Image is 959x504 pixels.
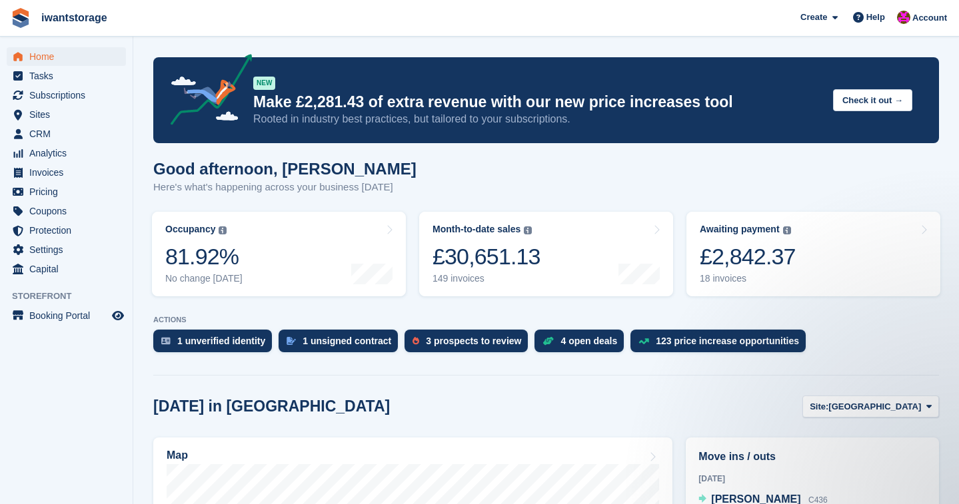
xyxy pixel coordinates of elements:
[7,47,126,66] a: menu
[866,11,885,24] span: Help
[165,273,243,284] div: No change [DATE]
[253,112,822,126] p: Rooted in industry best practices, but tailored to your subscriptions.
[405,330,534,359] a: 3 prospects to review
[153,330,279,359] a: 1 unverified identity
[426,336,521,346] div: 3 prospects to review
[29,67,109,85] span: Tasks
[7,86,126,105] a: menu
[912,11,947,25] span: Account
[897,11,910,24] img: Jonathan
[686,212,940,296] a: Awaiting payment £2,842.37 18 invoices
[177,336,265,346] div: 1 unverified identity
[7,182,126,201] a: menu
[810,400,828,413] span: Site:
[534,330,630,359] a: 4 open deals
[433,273,540,284] div: 149 invoices
[700,273,796,284] div: 18 invoices
[159,54,253,130] img: price-adjustments-announcement-icon-8257ccfd72463d97f412b2fc003d46551f7dbcb40ab6d574587a9cd5c0d94...
[165,224,215,235] div: Occupancy
[419,212,673,296] a: Month-to-date sales £30,651.13 149 invoices
[7,221,126,240] a: menu
[29,144,109,162] span: Analytics
[560,336,617,346] div: 4 open deals
[783,226,791,234] img: icon-info-grey-7440780725fd019a000dd9b08b2336e03edf1995a4989e88bcd33f0948082b44.svg
[12,290,133,303] span: Storefront
[700,224,780,235] div: Awaiting payment
[413,337,419,345] img: prospect-51fa495bee0391a8d652442698ab0144808aea92771e9ea1ae160a38d050c398.svg
[11,8,31,28] img: stora-icon-8386f47178a22dfd0bd8f6a31ec36ba5ce8667c1dd55bd0f319d3a0aa187defe.svg
[828,400,921,413] span: [GEOGRAPHIC_DATA]
[29,260,109,278] span: Capital
[833,89,912,111] button: Check it out →
[7,163,126,182] a: menu
[698,473,926,485] div: [DATE]
[153,180,417,195] p: Here's what's happening across your business [DATE]
[7,260,126,278] a: menu
[433,243,540,270] div: £30,651.13
[29,202,109,220] span: Coupons
[524,226,532,234] img: icon-info-grey-7440780725fd019a000dd9b08b2336e03edf1995a4989e88bcd33f0948082b44.svg
[29,182,109,201] span: Pricing
[29,240,109,259] span: Settings
[29,306,109,325] span: Booking Portal
[7,306,126,325] a: menu
[153,160,417,178] h1: Good afternoon, [PERSON_NAME]
[110,308,126,324] a: Preview store
[165,243,243,270] div: 81.92%
[219,226,227,234] img: icon-info-grey-7440780725fd019a000dd9b08b2336e03edf1995a4989e88bcd33f0948082b44.svg
[303,336,391,346] div: 1 unsigned contract
[161,337,171,345] img: verify_identity-adf6edd0f0f0b5bbfe63781bf79b02c33cf7c696d77639b501bdc392416b5a36.svg
[279,330,405,359] a: 1 unsigned contract
[7,125,126,143] a: menu
[153,397,390,415] h2: [DATE] in [GEOGRAPHIC_DATA]
[7,202,126,220] a: menu
[700,243,796,270] div: £2,842.37
[7,105,126,124] a: menu
[29,163,109,182] span: Invoices
[7,144,126,162] a: menu
[152,212,406,296] a: Occupancy 81.92% No change [DATE]
[638,338,649,344] img: price_increase_opportunities-93ffe204e8149a01c8c9dc8f82e8f89637d9d84a8eef4429ea346261dce0b2c0.svg
[253,77,275,90] div: NEW
[29,47,109,66] span: Home
[36,7,113,29] a: iwantstorage
[630,330,812,359] a: 123 price increase opportunities
[253,93,822,112] p: Make £2,281.43 of extra revenue with our new price increases tool
[29,221,109,240] span: Protection
[802,395,939,417] button: Site: [GEOGRAPHIC_DATA]
[29,125,109,143] span: CRM
[656,336,799,346] div: 123 price increase opportunities
[29,86,109,105] span: Subscriptions
[287,337,296,345] img: contract_signature_icon-13c848040528278c33f63329250d36e43548de30e8caae1d1a13099fd9432cc5.svg
[29,105,109,124] span: Sites
[7,240,126,259] a: menu
[153,316,939,324] p: ACTIONS
[433,224,520,235] div: Month-to-date sales
[542,336,554,346] img: deal-1b604bf984904fb50ccaf53a9ad4b4a5d6e5aea283cecdc64d6e3604feb123c2.svg
[800,11,827,24] span: Create
[7,67,126,85] a: menu
[167,449,188,461] h2: Map
[698,449,926,465] h2: Move ins / outs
